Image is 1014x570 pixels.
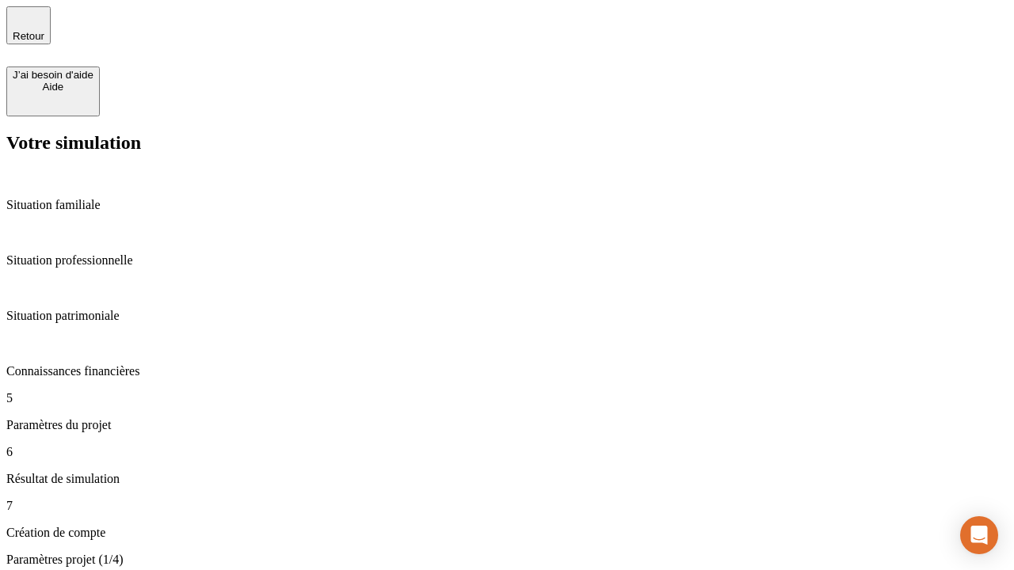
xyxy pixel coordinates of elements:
p: 7 [6,499,1008,513]
span: Retour [13,30,44,42]
p: Paramètres projet (1/4) [6,553,1008,567]
div: J’ai besoin d'aide [13,69,93,81]
p: Création de compte [6,526,1008,540]
h2: Votre simulation [6,132,1008,154]
p: 6 [6,445,1008,459]
p: Résultat de simulation [6,472,1008,486]
p: Situation professionnelle [6,253,1008,268]
p: Situation patrimoniale [6,309,1008,323]
div: Aide [13,81,93,93]
p: 5 [6,391,1008,405]
p: Situation familiale [6,198,1008,212]
p: Connaissances financières [6,364,1008,378]
button: Retour [6,6,51,44]
button: J’ai besoin d'aideAide [6,66,100,116]
p: Paramètres du projet [6,418,1008,432]
div: Open Intercom Messenger [960,516,998,554]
